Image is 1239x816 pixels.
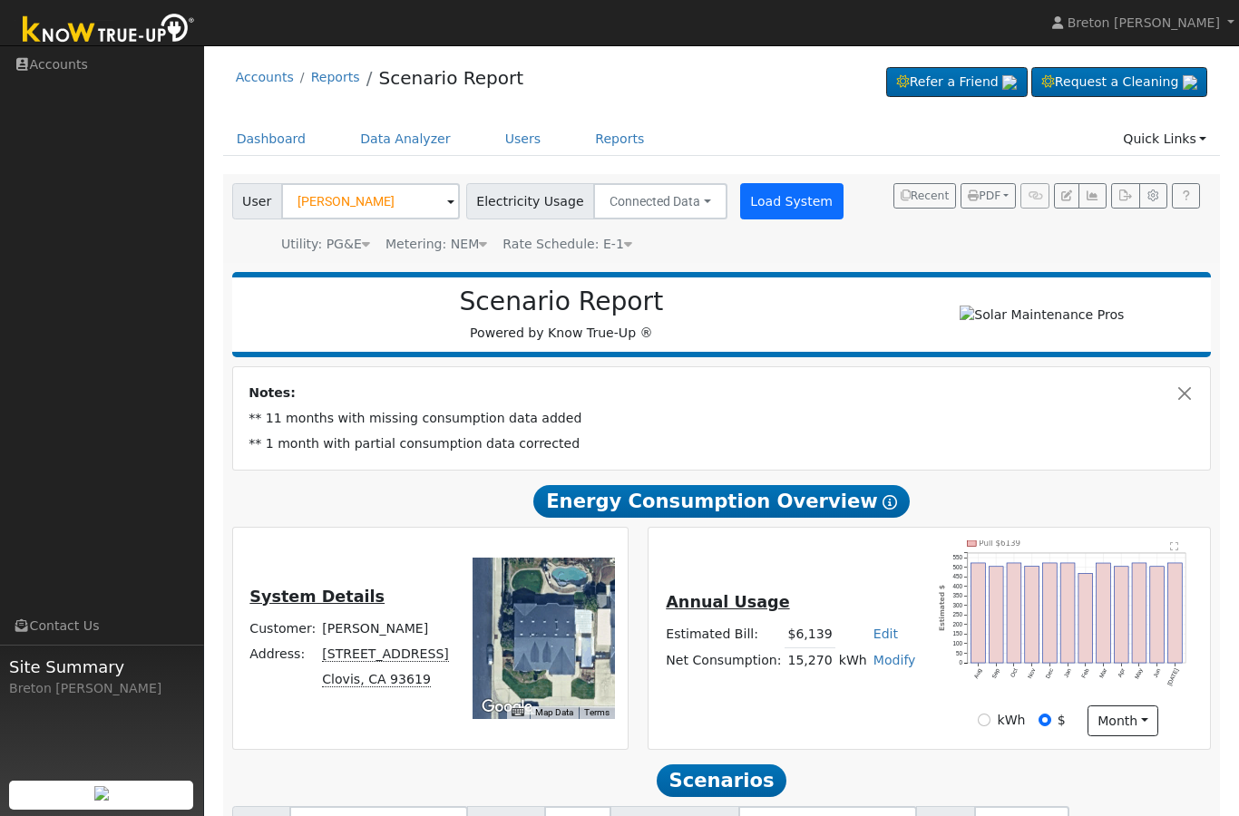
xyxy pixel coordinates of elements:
button: Edit User [1054,183,1079,209]
span: Energy Consumption Overview [533,485,909,518]
u: Annual Usage [666,593,789,611]
span: Scenarios [657,764,786,797]
text: 100 [953,640,963,646]
text: Estimated $ [939,585,947,631]
td: ** 11 months with missing consumption data added [246,406,1198,432]
td: Estimated Bill: [663,622,785,648]
text: 400 [953,582,963,588]
a: Scenario Report [378,67,523,89]
input: Select a User [281,183,460,219]
a: Open this area in Google Maps (opens a new window) [477,695,537,719]
rect: onclick="" [971,563,986,663]
u: System Details [249,588,385,606]
rect: onclick="" [1097,563,1111,663]
rect: onclick="" [1115,566,1129,662]
span: PDF [968,189,1000,202]
text: Mar [1098,667,1108,679]
a: Reports [581,122,658,156]
button: Connected Data [593,183,727,219]
rect: onclick="" [1168,563,1183,663]
rect: onclick="" [1150,566,1165,662]
rect: onclick="" [1078,573,1093,663]
i: Show Help [883,495,897,510]
rect: onclick="" [1061,563,1076,663]
button: month [1088,705,1159,736]
a: Edit [873,627,898,641]
text: 150 [953,630,963,636]
rect: onclick="" [1043,563,1058,663]
rect: onclick="" [990,566,1004,662]
label: $ [1058,711,1066,730]
a: Request a Cleaning [1031,67,1207,98]
rect: onclick="" [1133,563,1147,663]
td: $6,139 [785,622,835,648]
text: Nov [1027,666,1037,679]
text: Sep [990,666,1001,679]
img: retrieve [1183,75,1197,90]
a: Users [492,122,555,156]
td: Net Consumption: [663,647,785,674]
text: Oct [1010,666,1019,677]
a: Terms (opens in new tab) [584,707,610,717]
text: Dec [1044,667,1054,679]
text: 50 [956,649,963,656]
button: Load System [740,183,844,219]
a: Reports [311,70,360,84]
button: Keyboard shortcuts [512,706,524,719]
h2: Scenario Report [250,287,873,317]
a: Help Link [1172,183,1200,209]
button: PDF [961,183,1016,209]
text: 500 [953,563,963,569]
a: Dashboard [223,122,320,156]
button: Export Interval Data [1111,183,1139,209]
text: Pull $6139 [980,539,1021,548]
button: Settings [1139,183,1167,209]
td: kWh [835,647,870,674]
a: Accounts [236,70,294,84]
span: Site Summary [9,655,194,679]
td: [PERSON_NAME] [319,616,453,641]
text: Aug [973,666,984,679]
text: 250 [953,611,963,617]
label: kWh [998,711,1026,730]
text: 300 [953,601,963,607]
text: Feb [1080,666,1090,678]
td: ** 1 month with partial consumption data corrected [246,432,1198,457]
button: Recent [893,183,957,209]
div: Metering: NEM [385,235,487,254]
text: Jun [1152,666,1162,678]
img: Solar Maintenance Pros [960,306,1124,325]
text:  [1171,540,1179,549]
input: $ [1039,714,1051,726]
img: retrieve [1002,75,1017,90]
td: Address: [247,641,319,666]
text: 0 [960,659,963,665]
img: Know True-Up [14,10,204,51]
img: Google [477,695,537,719]
text: May [1134,666,1146,680]
input: kWh [978,714,990,726]
button: Multi-Series Graph [1078,183,1107,209]
button: Close [1176,384,1195,403]
span: Alias: None [502,237,632,251]
text: 550 [953,554,963,560]
div: Powered by Know True-Up ® [241,287,883,343]
text: Apr [1117,667,1127,678]
td: 15,270 [785,647,835,674]
a: Refer a Friend [886,67,1028,98]
text: 450 [953,573,963,579]
rect: onclick="" [1025,566,1039,662]
img: retrieve [94,786,109,801]
a: Modify [873,653,916,667]
span: Breton [PERSON_NAME] [1068,15,1220,30]
td: Customer: [247,616,319,641]
span: User [232,183,282,219]
div: Utility: PG&E [281,235,370,254]
text: Jan [1063,666,1073,678]
span: Electricity Usage [466,183,594,219]
rect: onclick="" [1007,563,1021,663]
text: 350 [953,592,963,598]
button: Map Data [535,706,573,719]
text: 200 [953,621,963,627]
div: Breton [PERSON_NAME] [9,679,194,698]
